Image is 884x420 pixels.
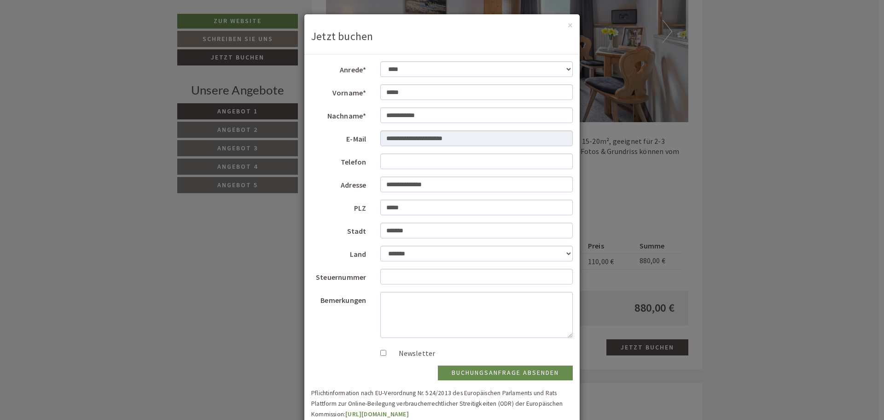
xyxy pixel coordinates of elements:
[304,107,373,121] label: Nachname*
[14,45,146,52] small: 09:57
[304,269,373,283] label: Steuernummer
[304,177,373,190] label: Adresse
[14,27,146,35] div: [GEOGRAPHIC_DATA]
[308,243,363,259] button: Senden
[311,30,573,42] h3: Jetzt buchen
[304,61,373,75] label: Anrede*
[304,292,373,306] label: Bemerkungen
[311,389,563,418] small: Pflichtinformation nach EU-Verordnung Nr. 524/2013 des Europäischen Parlaments und Rats Plattform...
[390,348,436,359] label: Newsletter
[304,200,373,213] label: PLZ
[568,20,573,30] button: ×
[304,223,373,237] label: Stadt
[438,366,573,380] button: Buchungsanfrage absenden
[304,154,373,167] label: Telefon
[164,7,198,23] div: [DATE]
[304,84,373,98] label: Vorname*
[345,410,409,418] a: [URL][DOMAIN_NAME]
[304,130,373,144] label: E-Mail
[7,25,151,53] div: Guten Tag, wie können wir Ihnen helfen?
[304,246,373,260] label: Land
